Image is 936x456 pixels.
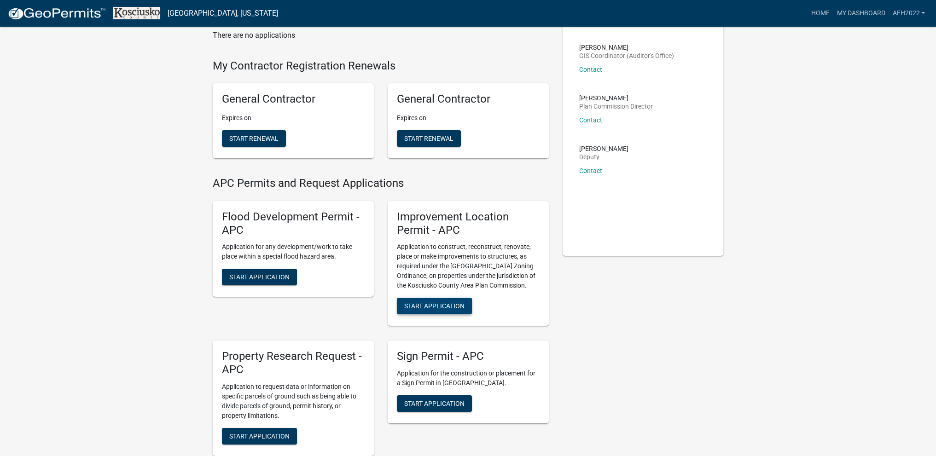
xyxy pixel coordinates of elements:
span: Start Application [229,433,290,440]
h5: Property Research Request - APC [222,350,365,376]
span: Start Application [404,302,465,310]
span: Start Renewal [229,135,279,142]
h4: APC Permits and Request Applications [213,177,549,190]
a: My Dashboard [833,5,889,22]
a: Contact [579,167,602,174]
a: [GEOGRAPHIC_DATA], [US_STATE] [168,6,278,21]
h5: Sign Permit - APC [397,350,540,363]
h4: My Contractor Registration Renewals [213,59,549,73]
button: Start Application [397,298,472,314]
p: Application to construct, reconstruct, renovate, place or make improvements to structures, as req... [397,242,540,290]
button: Start Renewal [397,130,461,147]
button: Start Application [222,269,297,285]
a: Contact [579,66,602,73]
p: [PERSON_NAME] [579,145,628,152]
p: Application for any development/work to take place within a special flood hazard area. [222,242,365,261]
a: AEH2022 [889,5,929,22]
p: Application for the construction or placement for a Sign Permit in [GEOGRAPHIC_DATA]. [397,369,540,388]
button: Start Renewal [222,130,286,147]
span: Start Application [229,273,290,281]
h5: Improvement Location Permit - APC [397,210,540,237]
p: There are no applications [213,30,549,41]
p: [PERSON_NAME] [579,95,653,101]
p: Expires on [397,113,540,123]
a: Home [807,5,833,22]
wm-registration-list-section: My Contractor Registration Renewals [213,59,549,166]
a: Contact [579,116,602,124]
h5: General Contractor [222,92,365,106]
span: Start Renewal [404,135,453,142]
p: Expires on [222,113,365,123]
p: Plan Commission Director [579,103,653,110]
p: [PERSON_NAME] [579,44,674,51]
h5: General Contractor [397,92,540,106]
p: GIS Coordinator (Auditor's Office) [579,52,674,59]
img: Kosciusko County, Indiana [113,7,160,19]
p: Deputy [579,154,628,160]
p: Application to request data or information on specific parcels of ground such as being able to di... [222,382,365,421]
h5: Flood Development Permit - APC [222,210,365,237]
button: Start Application [222,428,297,444]
span: Start Application [404,400,465,407]
button: Start Application [397,395,472,412]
